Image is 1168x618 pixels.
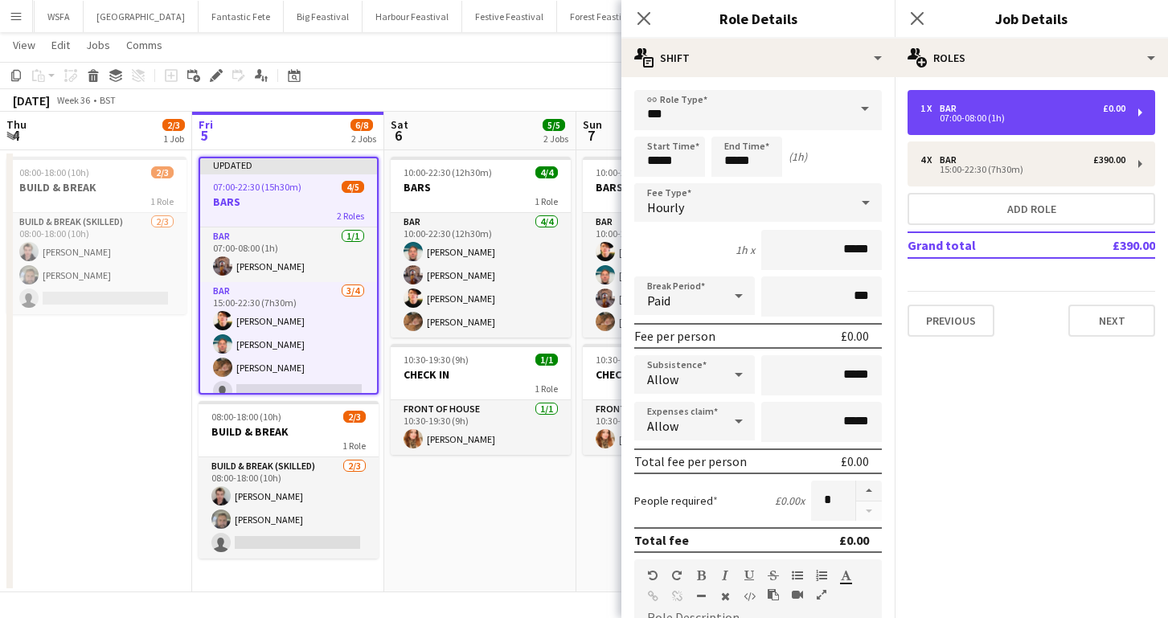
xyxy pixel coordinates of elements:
[647,569,658,582] button: Undo
[583,117,602,132] span: Sun
[162,119,185,131] span: 2/3
[391,213,571,338] app-card-role: Bar4/410:00-22:30 (12h30m)[PERSON_NAME][PERSON_NAME][PERSON_NAME][PERSON_NAME]
[535,195,558,207] span: 1 Role
[543,133,568,145] div: 2 Jobs
[695,569,707,582] button: Bold
[391,400,571,455] app-card-role: Front of House1/110:30-19:30 (9h)[PERSON_NAME]
[719,569,731,582] button: Italic
[6,157,186,314] app-job-card: 08:00-18:00 (10h)2/3BUILD & BREAK1 RoleBuild & Break (skilled)2/308:00-18:00 (10h)[PERSON_NAME][P...
[13,38,35,52] span: View
[199,424,379,439] h3: BUILD & BREAK
[789,149,807,164] div: (1h)
[1103,103,1125,114] div: £0.00
[404,354,469,366] span: 10:30-19:30 (9h)
[388,126,408,145] span: 6
[53,94,93,106] span: Week 36
[462,1,557,32] button: Festive Feastival
[391,344,571,455] div: 10:30-19:30 (9h)1/1CHECK IN1 RoleFront of House1/110:30-19:30 (9h)[PERSON_NAME]
[583,367,763,382] h3: CHECK IN
[744,590,755,603] button: HTML Code
[841,328,869,344] div: £0.00
[816,588,827,601] button: Fullscreen
[583,344,763,455] app-job-card: 10:30-18:00 (7h30m)1/1CHECK IN1 RoleFront of House1/110:30-18:00 (7h30m)[PERSON_NAME]
[768,569,779,582] button: Strikethrough
[6,35,42,55] a: View
[792,588,803,601] button: Insert video
[856,481,882,501] button: Increase
[596,166,684,178] span: 10:00-22:30 (12h30m)
[535,383,558,395] span: 1 Role
[920,166,1125,174] div: 15:00-22:30 (7h30m)
[840,569,851,582] button: Text Color
[940,154,963,166] div: Bar
[391,117,408,132] span: Sat
[647,371,678,387] span: Allow
[634,493,718,508] label: People required
[908,232,1059,258] td: Grand total
[86,38,110,52] span: Jobs
[342,440,366,452] span: 1 Role
[51,38,70,52] span: Edit
[200,227,377,282] app-card-role: Bar1/107:00-08:00 (1h)[PERSON_NAME]
[583,180,763,194] h3: BARS
[792,569,803,582] button: Unordered List
[199,401,379,559] app-job-card: 08:00-18:00 (10h)2/3BUILD & BREAK1 RoleBuild & Break (skilled)2/308:00-18:00 (10h)[PERSON_NAME][P...
[391,157,571,338] div: 10:00-22:30 (12h30m)4/4BARS1 RoleBar4/410:00-22:30 (12h30m)[PERSON_NAME][PERSON_NAME][PERSON_NAME...
[596,354,679,366] span: 10:30-18:00 (7h30m)
[535,166,558,178] span: 4/4
[6,180,186,194] h3: BUILD & BREAK
[719,590,731,603] button: Clear Formatting
[196,126,213,145] span: 5
[200,194,377,209] h3: BARS
[634,532,689,548] div: Total fee
[199,157,379,395] app-job-card: Updated07:00-22:30 (15h30m)4/5BARS2 RolesBar1/107:00-08:00 (1h)[PERSON_NAME]Bar3/415:00-22:30 (7h...
[535,354,558,366] span: 1/1
[80,35,117,55] a: Jobs
[768,588,779,601] button: Paste as plain text
[695,590,707,603] button: Horizontal Line
[213,181,301,193] span: 07:00-22:30 (15h30m)
[816,569,827,582] button: Ordered List
[647,199,684,215] span: Hourly
[211,411,281,423] span: 08:00-18:00 (10h)
[839,532,869,548] div: £0.00
[45,35,76,55] a: Edit
[151,166,174,178] span: 2/3
[84,1,199,32] button: [GEOGRAPHIC_DATA]
[895,8,1168,29] h3: Job Details
[391,367,571,382] h3: CHECK IN
[120,35,169,55] a: Comms
[1059,232,1155,258] td: £390.00
[647,418,678,434] span: Allow
[621,39,895,77] div: Shift
[940,103,963,114] div: Bar
[583,157,763,338] app-job-card: 10:00-22:30 (12h30m)4/4BARS1 RoleBar4/410:00-22:30 (12h30m)[PERSON_NAME][PERSON_NAME][PERSON_NAME...
[583,400,763,455] app-card-role: Front of House1/110:30-18:00 (7h30m)[PERSON_NAME]
[647,293,670,309] span: Paid
[4,126,27,145] span: 4
[671,569,682,582] button: Redo
[895,39,1168,77] div: Roles
[841,453,869,469] div: £0.00
[634,453,747,469] div: Total fee per person
[920,103,940,114] div: 1 x
[634,328,715,344] div: Fee per person
[557,1,669,32] button: Forest Feastival 2025
[920,114,1125,122] div: 07:00-08:00 (1h)
[199,1,284,32] button: Fantastic Fete
[775,493,805,508] div: £0.00 x
[908,305,994,337] button: Previous
[404,166,492,178] span: 10:00-22:30 (12h30m)
[363,1,462,32] button: Harbour Feastival
[543,119,565,131] span: 5/5
[736,243,755,257] div: 1h x
[100,94,116,106] div: BST
[583,213,763,338] app-card-role: Bar4/410:00-22:30 (12h30m)[PERSON_NAME][PERSON_NAME][PERSON_NAME][PERSON_NAME]
[200,158,377,171] div: Updated
[126,38,162,52] span: Comms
